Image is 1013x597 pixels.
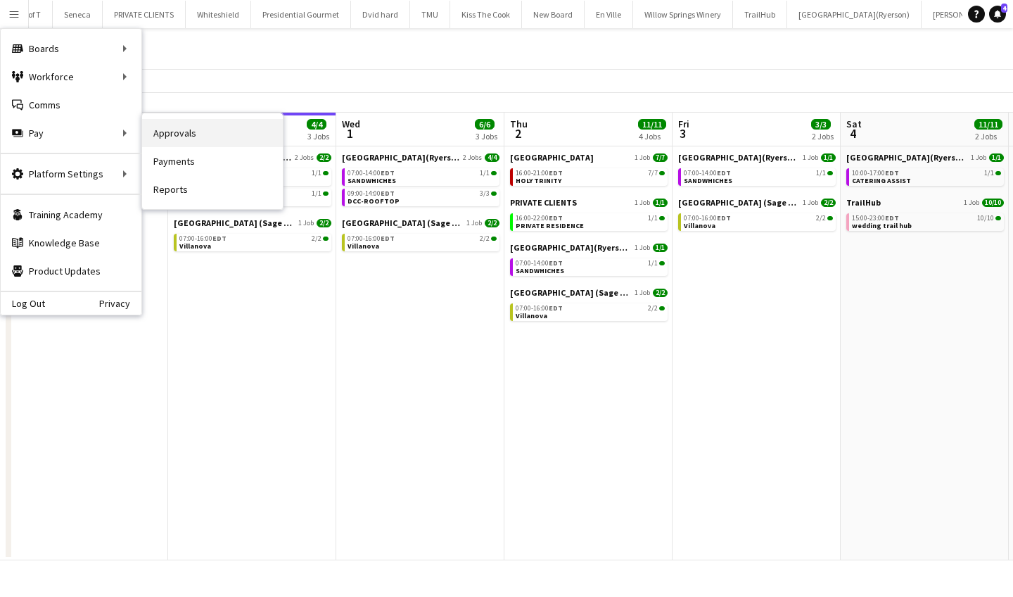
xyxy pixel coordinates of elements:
[516,311,547,320] span: Villanova
[342,152,460,163] span: Toronto Metropolitan University(Ryerson)
[846,118,862,130] span: Sat
[10,1,53,28] button: U of T
[549,213,563,222] span: EDT
[317,219,331,227] span: 2/2
[491,171,497,175] span: 1/1
[974,119,1002,130] span: 11/11
[348,234,497,250] a: 07:00-16:00EDT2/2Villanova
[381,168,395,177] span: EDT
[348,176,396,185] span: SANDWHICHES
[142,175,283,203] a: Reports
[348,241,379,251] span: Villanova
[142,119,283,147] a: Approvals
[846,152,1004,163] a: [GEOGRAPHIC_DATA](Ryerson)1 Job1/1
[717,213,731,222] span: EDT
[480,190,490,197] span: 3/3
[312,170,321,177] span: 1/1
[1,34,141,63] div: Boards
[516,168,665,184] a: 16:00-21:00EDT7/7HOLY TRINITY
[295,153,314,162] span: 2 Jobs
[635,289,650,297] span: 1 Job
[312,190,321,197] span: 1/1
[351,1,410,28] button: Dvid hard
[466,219,482,227] span: 1 Job
[995,216,1001,220] span: 10/10
[179,234,329,250] a: 07:00-16:00EDT2/2Villanova
[684,213,833,230] a: 07:00-16:00EDT2/2Villanova
[251,1,351,28] button: Presidential Gourmet
[510,242,632,253] span: Toronto Metropolitan University(Ryerson)
[1,201,141,229] a: Training Academy
[348,168,497,184] a: 07:00-14:00EDT1/1SANDWHICHES
[648,305,658,312] span: 2/2
[995,171,1001,175] span: 1/1
[410,1,450,28] button: TMU
[852,168,1001,184] a: 10:00-17:00EDT1/1CATERING ASSIST
[648,170,658,177] span: 7/7
[307,131,329,142] div: 3 Jobs
[787,1,922,28] button: [GEOGRAPHIC_DATA](Ryerson)
[964,199,979,207] span: 1 Job
[475,119,495,130] span: 6/6
[678,152,800,163] span: Toronto Metropolitan University(Ryerson)
[971,153,986,162] span: 1 Job
[989,6,1006,23] a: 4
[510,197,668,208] a: PRIVATE CLIENTS1 Job1/1
[549,303,563,313] span: EDT
[476,131,497,142] div: 3 Jobs
[633,1,733,28] button: Willow Springs Winery
[684,221,715,230] span: Villanova
[659,261,665,265] span: 1/1
[816,170,826,177] span: 1/1
[491,191,497,196] span: 3/3
[485,153,499,162] span: 4/4
[1,91,141,119] a: Comms
[827,216,833,220] span: 2/2
[678,152,836,163] a: [GEOGRAPHIC_DATA](Ryerson)1 Job1/1
[174,218,331,254] div: [GEOGRAPHIC_DATA] (Sage Dining)1 Job2/207:00-16:00EDT2/2Villanova
[381,234,395,243] span: EDT
[99,298,141,309] a: Privacy
[811,119,831,130] span: 3/3
[678,197,836,234] div: [GEOGRAPHIC_DATA] (Sage Dining)1 Job2/207:00-16:00EDT2/2Villanova
[480,235,490,242] span: 2/2
[522,1,585,28] button: New Board
[516,213,665,230] a: 16:00-22:00EDT1/1PRIVATE RESIDENCE
[549,168,563,177] span: EDT
[852,213,1001,230] a: 15:00-23:00EDT10/10wedding trail hub
[510,152,668,197] div: [GEOGRAPHIC_DATA]1 Job7/716:00-21:00EDT7/7HOLY TRINITY
[852,221,912,230] span: wedding trail hub
[516,303,665,320] a: 07:00-16:00EDT2/2Villanova
[342,218,499,228] a: [GEOGRAPHIC_DATA] (Sage Dining)1 Job2/2
[1,160,141,188] div: Platform Settings
[179,235,227,242] span: 07:00-16:00
[812,131,834,142] div: 2 Jobs
[381,189,395,198] span: EDT
[676,125,689,142] span: 3
[982,199,1004,207] span: 10/10
[678,152,836,197] div: [GEOGRAPHIC_DATA](Ryerson)1 Job1/107:00-14:00EDT1/1SANDWHICHES
[510,242,668,253] a: [GEOGRAPHIC_DATA](Ryerson)1 Job1/1
[340,125,360,142] span: 1
[816,215,826,222] span: 2/2
[348,235,395,242] span: 07:00-16:00
[885,213,899,222] span: EDT
[684,168,833,184] a: 07:00-14:00EDT1/1SANDWHICHES
[975,131,1002,142] div: 2 Jobs
[635,199,650,207] span: 1 Job
[733,1,787,28] button: TrailHub
[510,287,632,298] span: Villanova College (Sage Dining)
[659,216,665,220] span: 1/1
[1,298,45,309] a: Log Out
[1,63,141,91] div: Workforce
[463,153,482,162] span: 2 Jobs
[510,197,668,242] div: PRIVATE CLIENTS1 Job1/116:00-22:00EDT1/1PRIVATE RESIDENCE
[827,171,833,175] span: 1/1
[1,229,141,257] a: Knowledge Base
[317,153,331,162] span: 2/2
[659,306,665,310] span: 2/2
[323,237,329,241] span: 2/2
[653,153,668,162] span: 7/7
[212,234,227,243] span: EDT
[846,197,1004,208] a: TrailHub1 Job10/10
